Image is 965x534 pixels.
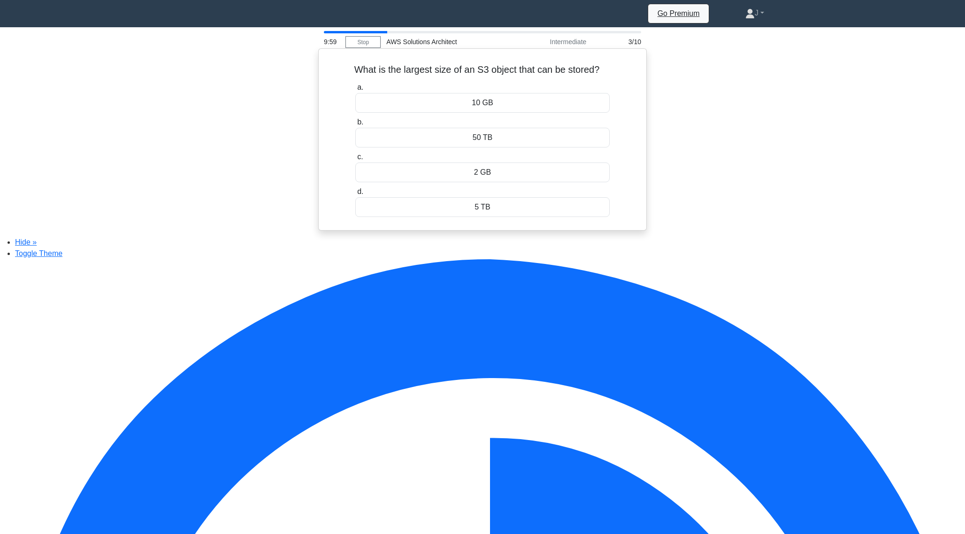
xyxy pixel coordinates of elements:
[354,64,611,76] h5: What is the largest size of an S3 object that can be stored?
[345,36,381,48] a: Stop
[357,83,363,91] span: a.
[355,163,610,182] div: 2 GB
[355,93,610,113] div: 10 GB
[381,33,510,51] div: AWS Solutions Architect
[357,153,363,161] span: c.
[592,33,647,51] div: 3/10
[510,33,592,51] div: Intermediate
[652,8,705,19] a: Go Premium
[357,187,363,195] span: d.
[355,128,610,147] div: 50 TB
[15,238,37,246] a: Hide »
[357,118,363,126] span: b.
[355,197,610,217] div: 5 TB
[318,33,345,51] div: 9:59
[723,4,787,23] a: J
